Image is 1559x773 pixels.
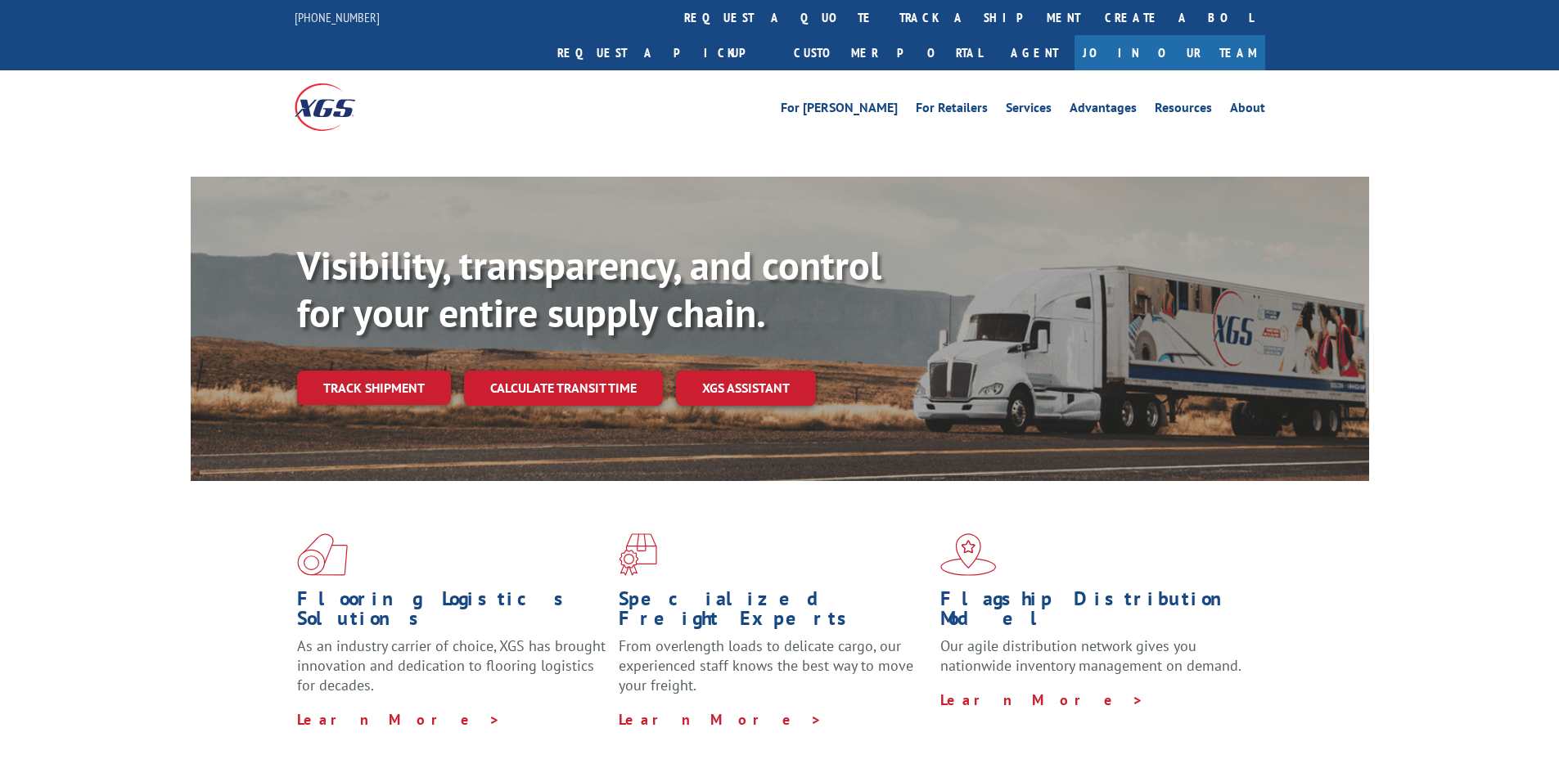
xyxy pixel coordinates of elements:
a: Learn More > [619,710,822,729]
a: [PHONE_NUMBER] [295,9,380,25]
span: As an industry carrier of choice, XGS has brought innovation and dedication to flooring logistics... [297,636,606,694]
a: Track shipment [297,371,451,405]
p: From overlength loads to delicate cargo, our experienced staff knows the best way to move your fr... [619,636,928,709]
h1: Flooring Logistics Solutions [297,589,606,636]
a: For [PERSON_NAME] [781,101,898,119]
h1: Specialized Freight Experts [619,589,928,636]
a: Join Our Team [1075,35,1265,70]
a: Agent [994,35,1075,70]
span: Our agile distribution network gives you nationwide inventory management on demand. [940,636,1241,675]
a: Learn More > [940,690,1144,709]
a: For Retailers [916,101,988,119]
a: Request a pickup [545,35,782,70]
a: Resources [1155,101,1212,119]
a: XGS ASSISTANT [676,371,816,406]
a: Calculate transit time [464,371,663,406]
img: xgs-icon-total-supply-chain-intelligence-red [297,533,348,576]
img: xgs-icon-focused-on-flooring-red [619,533,657,576]
a: Customer Portal [782,35,994,70]
h1: Flagship Distribution Model [940,589,1250,636]
a: Services [1006,101,1052,119]
img: xgs-icon-flagship-distribution-model-red [940,533,997,576]
b: Visibility, transparency, and control for your entire supply chain. [297,240,881,338]
a: About [1230,101,1265,119]
a: Learn More > [297,710,501,729]
a: Advantages [1070,101,1137,119]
